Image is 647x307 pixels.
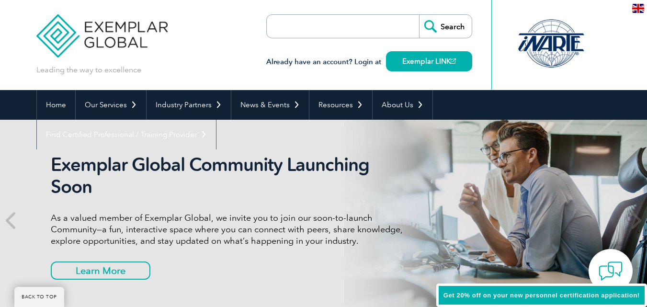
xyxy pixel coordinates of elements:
[309,90,372,120] a: Resources
[419,15,472,38] input: Search
[14,287,64,307] a: BACK TO TOP
[37,120,216,149] a: Find Certified Professional / Training Provider
[37,90,75,120] a: Home
[51,212,410,247] p: As a valued member of Exemplar Global, we invite you to join our soon-to-launch Community—a fun, ...
[632,4,644,13] img: en
[76,90,146,120] a: Our Services
[231,90,309,120] a: News & Events
[373,90,432,120] a: About Us
[443,292,640,299] span: Get 20% off on your new personnel certification application!
[386,51,472,71] a: Exemplar LINK
[51,262,150,280] a: Learn More
[599,259,623,283] img: contact-chat.png
[451,58,456,64] img: open_square.png
[266,56,472,68] h3: Already have an account? Login at
[147,90,231,120] a: Industry Partners
[51,154,410,198] h2: Exemplar Global Community Launching Soon
[36,65,141,75] p: Leading the way to excellence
